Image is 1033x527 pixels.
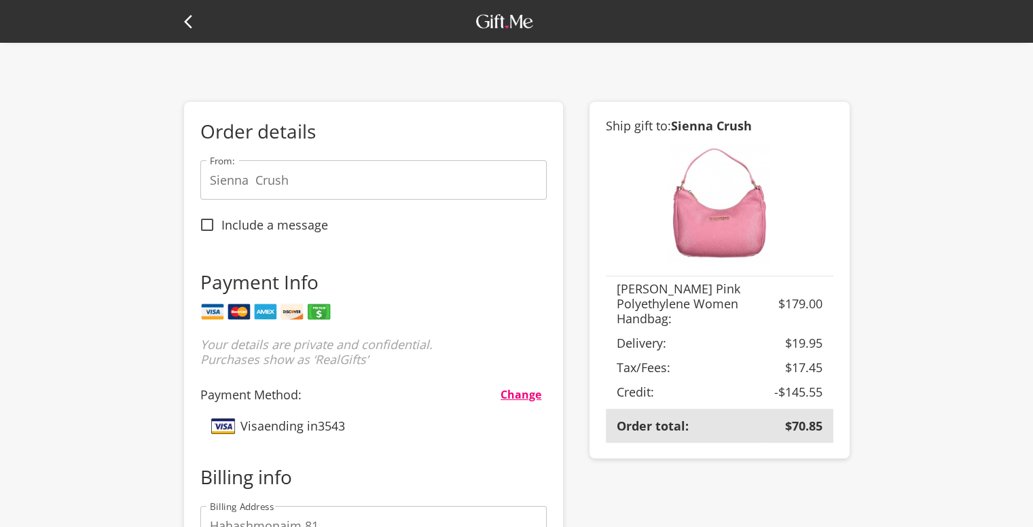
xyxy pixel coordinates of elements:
span: Tax/Fees: [617,359,670,376]
p: Payment Method: [200,387,302,402]
input: Sender's Nickname [200,160,547,200]
table: customized table [606,276,833,443]
span: $179.00 [778,295,822,312]
img: GiftMe Logo [473,11,537,33]
img: supported cards [200,300,331,323]
b: Sienna Crush [671,117,752,134]
span: Delivery: [617,335,666,351]
span: -$145.55 [774,384,822,400]
span: Order total: [617,418,689,434]
p: Visa ending in 3543 [240,418,345,433]
span: [PERSON_NAME] Pink Polyethylene Women Handbag: [617,280,740,327]
p: Order details [200,118,547,144]
p: Payment Info [200,269,443,295]
img: l88gf2IC1gW3x3hgAAAABJRU5ErkJggg== [211,418,235,433]
span: Include a message [221,217,328,232]
span: Change [501,387,541,402]
span: Credit: [617,384,654,400]
p: Billing info [200,464,547,490]
img: Mario Valentino Pink Polyethylene Women Handbag [668,144,770,262]
a: Change [495,383,547,406]
span: Ship gift to: [606,117,752,134]
span: $17.45 [785,359,822,376]
span: $19.95 [785,335,822,351]
p: Your details are private and confidential. Purchases show as ‘RealGifts’ [200,337,443,367]
span: $70.85 [785,418,822,434]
